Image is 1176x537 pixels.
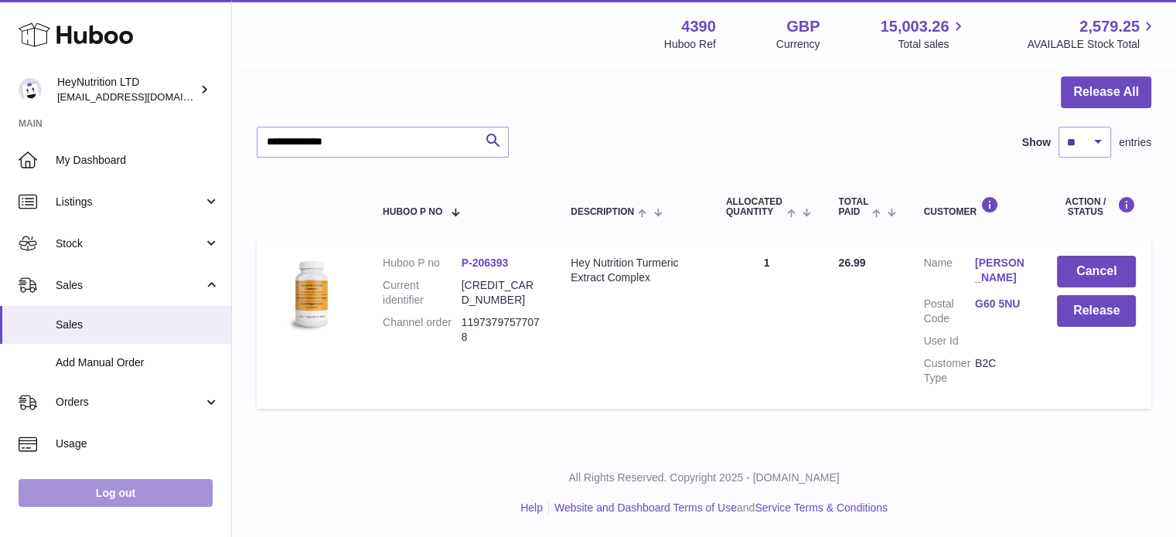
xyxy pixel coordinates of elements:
span: entries [1119,135,1151,150]
img: info@heynutrition.com [19,78,42,101]
span: 2,579.25 [1079,16,1140,37]
a: Website and Dashboard Terms of Use [554,501,737,514]
button: Cancel [1057,256,1136,287]
span: [EMAIL_ADDRESS][DOMAIN_NAME] [57,90,227,103]
a: Log out [19,479,213,507]
strong: 4390 [681,16,716,37]
strong: GBP [786,16,820,37]
a: 15,003.26 Total sales [880,16,966,52]
div: Customer [923,196,1026,217]
div: Currency [776,37,820,52]
span: Huboo P no [383,207,442,217]
a: Service Terms & Conditions [755,501,888,514]
button: Release All [1061,76,1151,108]
li: and [549,501,888,515]
span: Usage [56,437,220,451]
button: Release [1057,295,1136,327]
a: G60 5NU [975,297,1026,311]
p: All Rights Reserved. Copyright 2025 - [DOMAIN_NAME] [244,471,1164,485]
dt: Current identifier [383,278,462,308]
dt: Name [923,256,974,289]
span: Total sales [898,37,966,52]
span: 15,003.26 [880,16,949,37]
div: Huboo Ref [664,37,716,52]
label: Show [1022,135,1051,150]
span: Sales [56,318,220,332]
dd: B2C [975,356,1026,386]
span: 26.99 [838,257,865,269]
a: [PERSON_NAME] [975,256,1026,285]
a: P-206393 [462,257,509,269]
span: My Dashboard [56,153,220,168]
img: 43901725567759.jpeg [272,256,349,333]
dt: Customer Type [923,356,974,386]
span: Stock [56,236,203,251]
span: ALLOCATED Quantity [726,197,783,217]
dd: [CREDIT_CARD_NUMBER] [462,278,540,308]
span: Add Manual Order [56,355,220,370]
div: HeyNutrition LTD [57,75,196,104]
dd: 11973797577078 [462,315,540,345]
a: Help [520,501,543,514]
dt: Postal Code [923,297,974,326]
span: AVAILABLE Stock Total [1027,37,1157,52]
a: 2,579.25 AVAILABLE Stock Total [1027,16,1157,52]
td: 1 [711,240,823,408]
div: Hey Nutrition Turmeric Extract Complex [571,256,695,285]
dt: Channel order [383,315,462,345]
span: Total paid [838,197,868,217]
span: Sales [56,278,203,293]
div: Action / Status [1057,196,1136,217]
span: Orders [56,395,203,410]
span: Description [571,207,634,217]
dt: User Id [923,334,974,348]
span: Listings [56,195,203,209]
dt: Huboo P no [383,256,462,270]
